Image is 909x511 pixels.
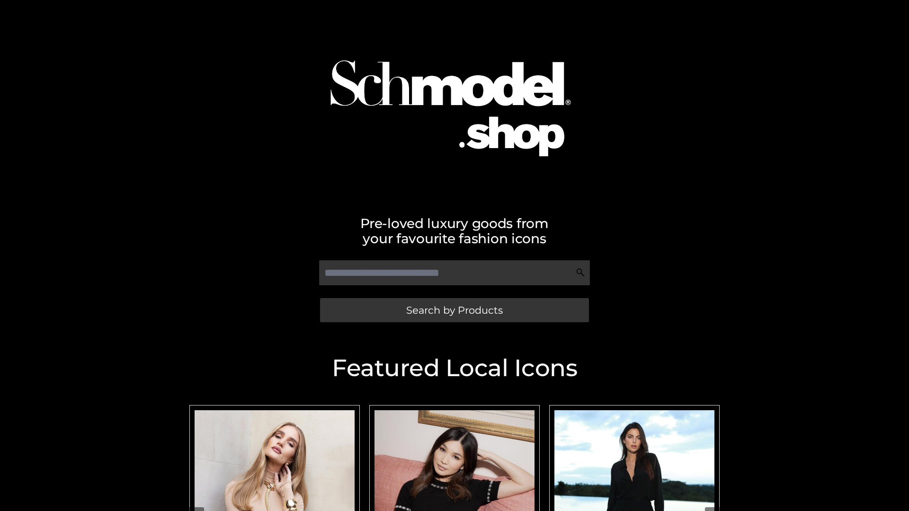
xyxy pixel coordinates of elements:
h2: Featured Local Icons​ [185,356,724,380]
span: Search by Products [406,305,503,315]
img: Search Icon [576,268,585,277]
h2: Pre-loved luxury goods from your favourite fashion icons [185,216,724,246]
a: Search by Products [320,298,589,322]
